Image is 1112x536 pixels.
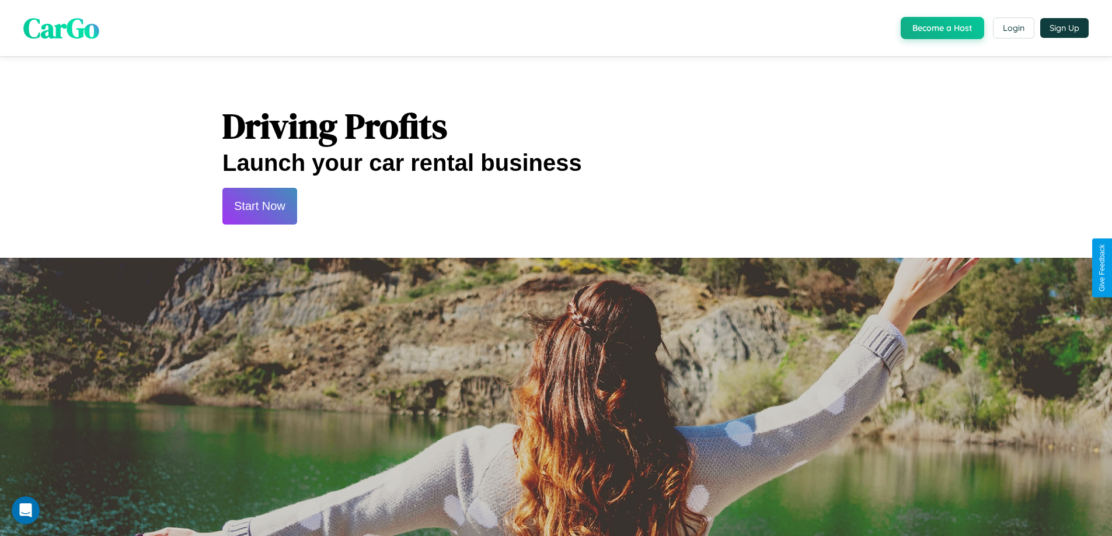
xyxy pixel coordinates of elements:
div: Give Feedback [1098,244,1106,292]
button: Start Now [222,188,297,225]
button: Login [993,17,1034,38]
span: CarGo [23,9,99,47]
button: Become a Host [901,17,984,39]
h1: Driving Profits [222,102,890,150]
iframe: Intercom live chat [12,496,40,524]
h2: Launch your car rental business [222,150,890,176]
button: Sign Up [1040,18,1089,38]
